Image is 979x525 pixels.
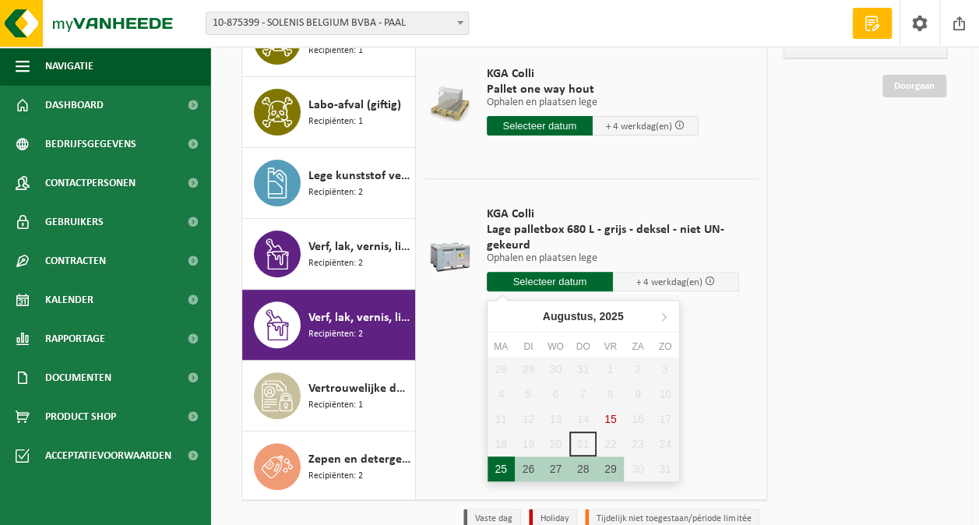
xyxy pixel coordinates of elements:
[308,44,363,58] span: Recipiënten: 1
[488,339,515,354] div: ma
[487,116,593,136] input: Selecteer datum
[487,97,699,108] p: Ophalen en plaatsen lege
[308,185,363,200] span: Recipiënten: 2
[45,436,171,475] span: Acceptatievoorwaarden
[597,456,624,481] div: 29
[636,277,703,287] span: + 4 werkdag(en)
[308,167,411,185] span: Lege kunststof verpakkingen van gevaarlijke stoffen
[45,164,136,203] span: Contactpersonen
[308,238,411,256] span: Verf, lak, vernis, lijm en inkt, industrieel in IBC
[487,82,699,97] span: Pallet one way hout
[242,432,416,502] button: Zepen en detergenten, gevaarlijk in kleinverpakking Recipiënten: 2
[308,96,401,115] span: Labo-afval (giftig)
[487,206,740,222] span: KGA Colli
[515,339,542,354] div: di
[45,241,106,280] span: Contracten
[597,339,624,354] div: vr
[882,75,946,97] a: Doorgaan
[242,290,416,361] button: Verf, lak, vernis, lijm en inkt, industrieel in kleinverpakking Recipiënten: 2
[308,450,411,469] span: Zepen en detergenten, gevaarlijk in kleinverpakking
[206,12,469,35] span: 10-875399 - SOLENIS BELGIUM BVBA - PAAL
[242,219,416,290] button: Verf, lak, vernis, lijm en inkt, industrieel in IBC Recipiënten: 2
[542,456,569,481] div: 27
[515,456,542,481] div: 26
[537,304,630,329] div: Augustus,
[624,339,651,354] div: za
[45,397,116,436] span: Product Shop
[308,379,411,398] span: Vertrouwelijke documenten (vernietiging - recyclage)
[45,203,104,241] span: Gebruikers
[488,456,515,481] div: 25
[242,148,416,219] button: Lege kunststof verpakkingen van gevaarlijke stoffen Recipiënten: 2
[308,115,363,129] span: Recipiënten: 1
[487,222,740,253] span: Lage palletbox 680 L - grijs - deksel - niet UN-gekeurd
[308,327,363,342] span: Recipiënten: 2
[606,122,672,132] span: + 4 werkdag(en)
[308,398,363,413] span: Recipiënten: 1
[206,12,468,34] span: 10-875399 - SOLENIS BELGIUM BVBA - PAAL
[242,361,416,432] button: Vertrouwelijke documenten (vernietiging - recyclage) Recipiënten: 1
[45,319,105,358] span: Rapportage
[45,86,104,125] span: Dashboard
[308,469,363,484] span: Recipiënten: 2
[45,358,111,397] span: Documenten
[542,339,569,354] div: wo
[487,253,740,264] p: Ophalen en plaatsen lege
[308,256,363,271] span: Recipiënten: 2
[487,66,699,82] span: KGA Colli
[45,125,136,164] span: Bedrijfsgegevens
[45,47,93,86] span: Navigatie
[242,77,416,148] button: Labo-afval (giftig) Recipiënten: 1
[651,339,678,354] div: zo
[487,272,613,291] input: Selecteer datum
[45,280,93,319] span: Kalender
[569,456,597,481] div: 28
[569,339,597,354] div: do
[599,311,623,322] i: 2025
[308,308,411,327] span: Verf, lak, vernis, lijm en inkt, industrieel in kleinverpakking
